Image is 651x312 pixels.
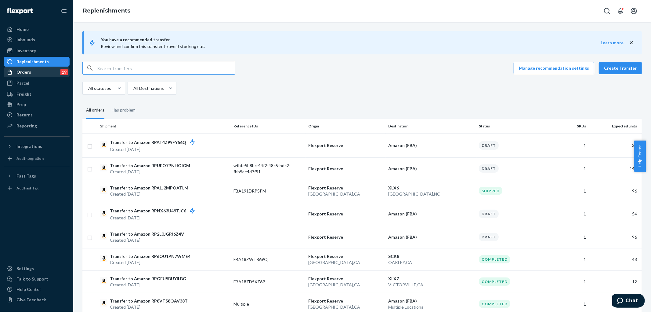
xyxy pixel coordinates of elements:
td: 96 [588,226,642,248]
p: Transfer to Amazon RPGFU5BUYILBG [110,276,186,282]
p: Transfer to Amazon RPALJ2MPOATLM [110,185,188,191]
p: Transfer to Amazon RPAT4Z99FY56Q [110,139,201,146]
div: Add Integration [16,156,44,161]
div: Fast Tags [16,173,36,179]
p: VICTORVILLE , CA [388,282,474,288]
td: FBA18ZD5XZ6P [231,270,306,293]
p: Created [DATE] [110,169,190,175]
th: Status [476,119,551,134]
p: XLX6 [388,185,474,191]
p: Transfer to Amazon RP6OU1PN7WME4 [110,253,190,259]
p: [GEOGRAPHIC_DATA] , CA [308,191,383,197]
p: Flexport Reserve [308,253,383,259]
button: Learn more [601,40,624,46]
a: Replenishments [83,7,130,14]
td: 96 [588,180,642,202]
p: Amazon (FBA) [388,298,474,304]
span: You have a recommended transfer [101,36,601,43]
a: Returns [4,110,70,120]
div: Help Center [16,286,41,292]
p: Created [DATE] [110,259,190,266]
a: Reporting [4,121,70,131]
a: Inventory [4,46,70,56]
div: Returns [16,112,33,118]
a: Orders19 [4,67,70,77]
div: Completed [479,277,510,286]
div: Orders [16,69,31,75]
div: All Destinations [133,85,164,91]
p: Created [DATE] [110,191,188,197]
div: Give Feedback [16,297,46,303]
div: Draft [479,164,499,173]
div: 19 [60,69,68,75]
div: Completed [479,255,510,263]
td: 144 [588,157,642,180]
p: Flexport Reserve [308,211,383,217]
button: Create Transfer [599,62,642,74]
div: Replenishments [16,59,49,65]
th: Expected units [588,119,642,134]
p: Flexport Reserve [308,142,383,149]
div: Integrations [16,143,42,149]
button: Open account menu [628,5,640,17]
p: Transfer to Amazon RP2L0JGPJ6Z4V [110,231,184,237]
div: Has problem [112,102,136,118]
th: Reference IDs [231,119,306,134]
button: Close Navigation [57,5,70,17]
a: Home [4,24,70,34]
p: Amazon (FBA) [388,166,474,172]
button: close [628,40,635,46]
a: Prep [4,100,70,109]
th: SKUs [551,119,588,134]
button: Help Center [634,141,646,172]
iframe: Opens a widget where you can chat to one of our agents [612,294,645,309]
p: Amazon (FBA) [388,211,474,217]
div: All orders [86,102,104,119]
p: Created [DATE] [110,304,188,310]
ol: breadcrumbs [78,2,135,20]
button: Fast Tags [4,171,70,181]
td: FBA191DRPSPM [231,180,306,202]
td: 54 [588,202,642,226]
a: Add Integration [4,154,70,163]
a: Parcel [4,78,70,88]
p: Multiple Locations [388,304,474,310]
td: 12 [588,270,642,293]
button: Give Feedback [4,295,70,305]
div: Inventory [16,48,36,54]
td: 1 [551,202,588,226]
a: Replenishments [4,57,70,67]
p: Flexport Reserve [308,234,383,240]
div: Draft [479,210,499,218]
div: Add Fast Tag [16,185,38,191]
p: Transfer to Amazon RPUEO7PNHOIGM [110,163,190,169]
p: Created [DATE] [110,215,201,221]
th: Origin [306,119,386,134]
td: 48 [588,248,642,270]
p: SCK8 [388,253,474,259]
p: Amazon (FBA) [388,234,474,240]
div: Shipped [479,187,502,195]
p: [GEOGRAPHIC_DATA] , CA [308,259,383,266]
div: Home [16,26,29,32]
img: Flexport logo [7,8,33,14]
td: FBA18ZWTR69Q [231,248,306,270]
button: Open Search Box [601,5,613,17]
th: Destination [386,119,476,134]
p: [GEOGRAPHIC_DATA] , NC [388,191,474,197]
p: [GEOGRAPHIC_DATA] , CA [308,304,383,310]
a: Add Fast Tag [4,183,70,193]
td: 35 [588,134,642,157]
button: Open notifications [614,5,627,17]
div: All statuses [88,85,111,91]
p: Flexport Reserve [308,298,383,304]
td: 1 [551,226,588,248]
p: XLX7 [388,276,474,282]
div: Settings [16,266,34,272]
a: Freight [4,89,70,99]
div: Inbounds [16,37,35,43]
button: Integrations [4,141,70,151]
